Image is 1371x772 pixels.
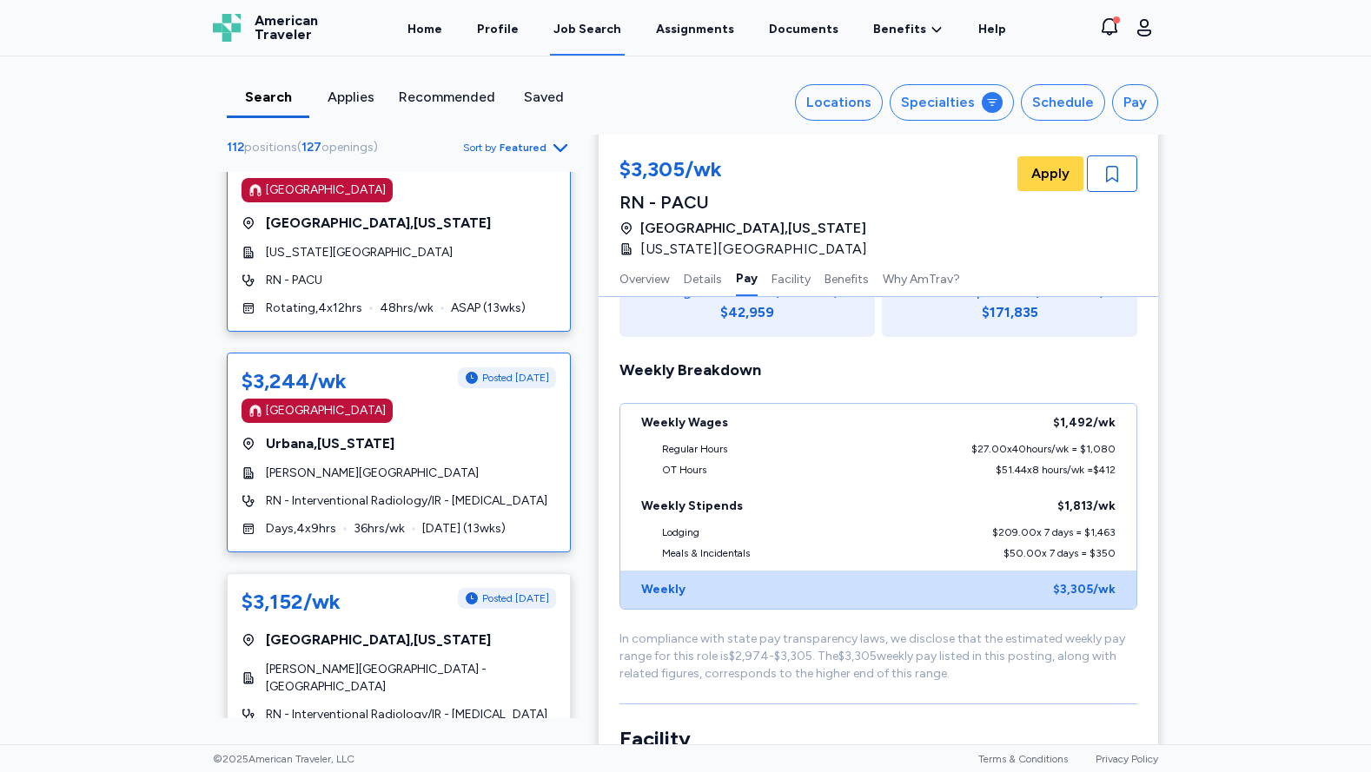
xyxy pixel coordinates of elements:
[463,141,496,155] span: Sort by
[242,588,341,616] div: $3,152/wk
[873,21,926,38] span: Benefits
[553,21,621,38] div: Job Search
[640,239,867,260] span: [US_STATE][GEOGRAPHIC_DATA]
[242,367,347,395] div: $3,244/wk
[1112,84,1158,121] button: Pay
[266,402,386,419] div: [GEOGRAPHIC_DATA]
[482,591,549,605] span: Posted [DATE]
[399,87,495,108] div: Recommended
[619,358,1137,382] div: Weekly Breakdown
[795,84,883,121] button: Locations
[619,190,878,214] div: RN - PACU
[1003,546,1116,560] div: $50.00 x 7 days = $350
[901,92,975,113] div: Specialties
[354,520,405,538] span: 36 hrs/wk
[619,725,1137,753] div: Facility
[266,213,491,234] span: [GEOGRAPHIC_DATA] , [US_STATE]
[227,139,385,156] div: ( )
[266,465,479,482] span: [PERSON_NAME][GEOGRAPHIC_DATA]
[266,433,394,454] span: Urbana , [US_STATE]
[451,300,526,317] span: ASAP ( 13 wks)
[1053,414,1116,432] div: $1,492 /wk
[662,525,699,539] div: Lodging
[1053,581,1116,598] div: $3,305 /wk
[234,87,302,108] div: Search
[662,442,727,456] div: Regular Hours
[1123,92,1147,113] div: Pay
[992,525,1116,539] div: $209.00 x 7 days = $1,463
[883,260,960,296] button: Why AmTrav?
[266,520,336,538] span: Days , 4 x 9 hrs
[772,260,811,296] button: Facility
[619,630,1137,683] div: In compliance with state pay transparency laws, we disclose that the estimated weekly pay range f...
[509,87,578,108] div: Saved
[641,414,728,432] div: Weekly Wages
[1031,163,1070,184] span: Apply
[463,137,571,158] button: Sort byFeatured
[641,581,685,598] div: Weekly
[806,92,871,113] div: Locations
[996,463,1116,477] div: $51.44 x 8 hours/wk = $412
[266,706,547,723] span: RN - Interventional Radiology/IR - [MEDICAL_DATA]
[641,498,743,515] div: Weekly Stipends
[266,630,491,650] span: [GEOGRAPHIC_DATA] , [US_STATE]
[422,520,506,538] span: [DATE] ( 13 wks)
[1021,84,1105,121] button: Schedule
[266,272,322,289] span: RN - PACU
[266,300,362,317] span: Rotating , 4 x 12 hrs
[662,463,706,477] div: OT Hours
[500,141,546,155] span: Featured
[213,14,241,42] img: Logo
[619,260,670,296] button: Overview
[1017,156,1083,191] button: Apply
[978,753,1068,765] a: Terms & Conditions
[825,260,869,296] button: Benefits
[736,260,758,296] button: Pay
[873,21,944,38] a: Benefits
[266,492,547,510] span: RN - Interventional Radiology/IR - [MEDICAL_DATA]
[619,155,878,187] div: $3,305/wk
[213,752,354,766] span: © 2025 American Traveler, LLC
[266,244,453,261] span: [US_STATE][GEOGRAPHIC_DATA]
[550,2,625,56] a: Job Search
[684,260,722,296] button: Details
[321,140,374,155] span: openings
[720,302,774,323] div: $42,959
[266,661,556,696] span: [PERSON_NAME][GEOGRAPHIC_DATA] - [GEOGRAPHIC_DATA]
[227,140,244,155] span: 112
[482,371,549,385] span: Posted [DATE]
[971,442,1116,456] div: $27.00 x 40 hours/wk = $1,080
[640,218,866,239] span: [GEOGRAPHIC_DATA] , [US_STATE]
[890,84,1014,121] button: Specialties
[1096,753,1158,765] a: Privacy Policy
[244,140,297,155] span: positions
[316,87,385,108] div: Applies
[1057,498,1116,515] div: $1,813 /wk
[1032,92,1094,113] div: Schedule
[255,14,318,42] span: American Traveler
[380,300,434,317] span: 48 hrs/wk
[266,181,386,199] div: [GEOGRAPHIC_DATA]
[662,546,750,560] div: Meals & Incidentals
[982,302,1038,323] div: $171,835
[301,140,321,155] span: 127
